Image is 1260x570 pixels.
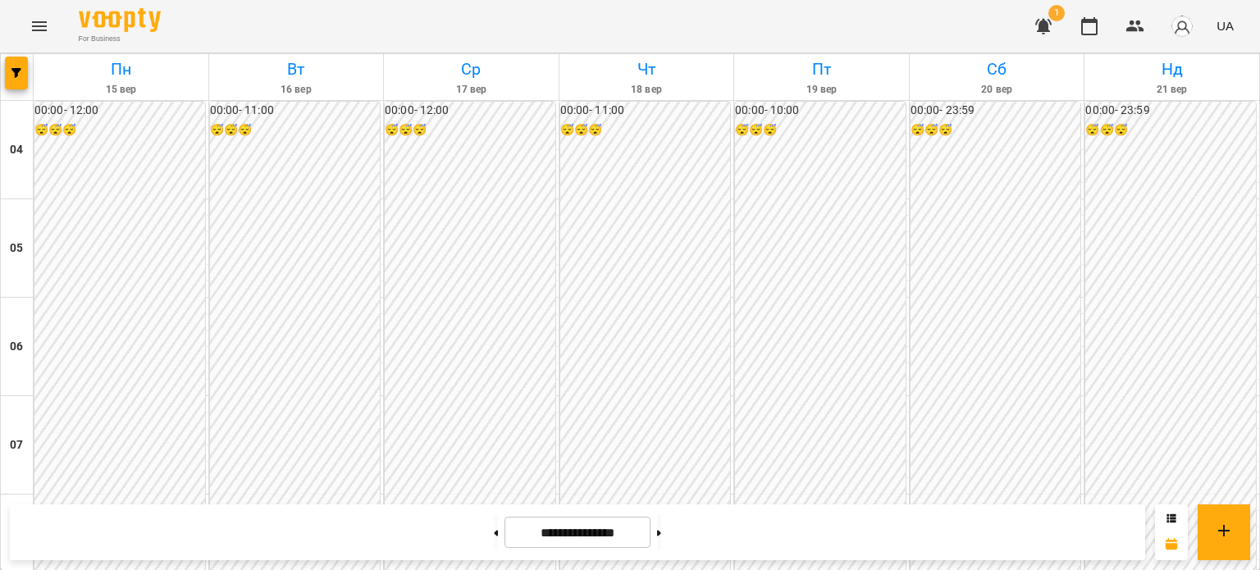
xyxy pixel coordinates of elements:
[562,57,732,82] h6: Чт
[10,141,23,159] h6: 04
[1085,121,1256,139] h6: 😴😴😴
[34,102,205,120] h6: 00:00 - 12:00
[10,338,23,356] h6: 06
[79,8,161,32] img: Voopty Logo
[212,57,381,82] h6: Вт
[560,121,731,139] h6: 😴😴😴
[1085,102,1256,120] h6: 00:00 - 23:59
[911,102,1081,120] h6: 00:00 - 23:59
[1087,82,1257,98] h6: 21 вер
[20,7,59,46] button: Menu
[1048,5,1065,21] span: 1
[212,82,381,98] h6: 16 вер
[912,82,1082,98] h6: 20 вер
[210,102,381,120] h6: 00:00 - 11:00
[385,102,555,120] h6: 00:00 - 12:00
[1087,57,1257,82] h6: Нд
[210,121,381,139] h6: 😴😴😴
[560,102,731,120] h6: 00:00 - 11:00
[386,57,556,82] h6: Ср
[34,121,205,139] h6: 😴😴😴
[912,57,1082,82] h6: Сб
[10,239,23,258] h6: 05
[1217,17,1234,34] span: UA
[735,102,906,120] h6: 00:00 - 10:00
[911,121,1081,139] h6: 😴😴😴
[36,57,206,82] h6: Пн
[735,121,906,139] h6: 😴😴😴
[36,82,206,98] h6: 15 вер
[737,82,906,98] h6: 19 вер
[562,82,732,98] h6: 18 вер
[737,57,906,82] h6: Пт
[79,34,161,44] span: For Business
[386,82,556,98] h6: 17 вер
[10,436,23,454] h6: 07
[1210,11,1240,41] button: UA
[1171,15,1194,38] img: avatar_s.png
[385,121,555,139] h6: 😴😴😴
